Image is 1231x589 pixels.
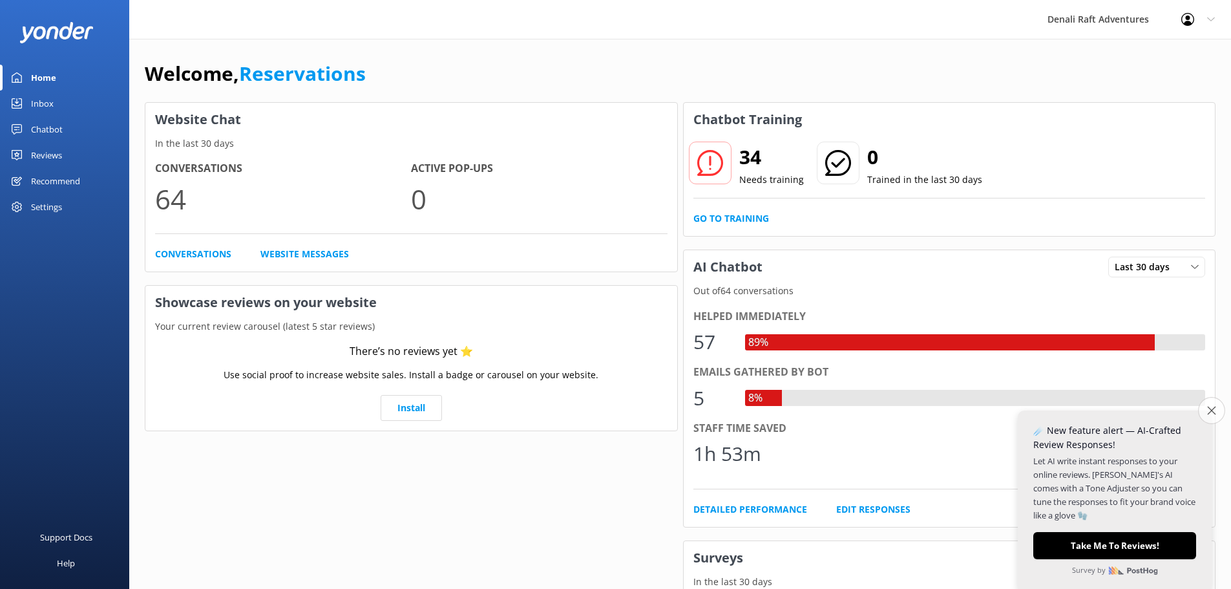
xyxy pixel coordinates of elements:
h3: Showcase reviews on your website [145,286,677,319]
div: 1h 53m [693,438,761,469]
div: Help [57,550,75,576]
a: Website Messages [260,247,349,261]
a: Reservations [239,60,366,87]
p: Needs training [739,173,804,187]
a: Go to Training [693,211,769,226]
h1: Welcome, [145,58,366,89]
p: Use social proof to increase website sales. Install a badge or carousel on your website. [224,368,598,382]
a: Conversations [155,247,231,261]
div: Reviews [31,142,62,168]
div: 89% [745,334,772,351]
a: Edit Responses [836,502,910,517]
div: 5 [693,383,732,414]
h3: Chatbot Training [684,103,812,136]
span: Last 30 days [1115,260,1177,274]
img: yonder-white-logo.png [19,22,94,43]
p: Your current review carousel (latest 5 star reviews) [145,319,677,334]
h2: 0 [867,142,982,173]
div: Helped immediately [693,308,1206,325]
div: Inbox [31,91,54,116]
div: Staff time saved [693,420,1206,437]
div: Settings [31,194,62,220]
div: There’s no reviews yet ⭐ [350,343,473,360]
p: Trained in the last 30 days [867,173,982,187]
div: Support Docs [40,524,92,550]
p: 64 [155,177,411,220]
h3: Website Chat [145,103,677,136]
a: Install [381,395,442,421]
p: In the last 30 days [145,136,677,151]
p: In the last 30 days [684,575,1215,589]
div: 57 [693,327,732,358]
div: Emails gathered by bot [693,364,1206,381]
h4: Active Pop-ups [411,160,667,177]
div: 8% [745,390,766,407]
h3: Surveys [684,541,1215,575]
div: Recommend [31,168,80,194]
div: Chatbot [31,116,63,142]
p: Out of 64 conversations [684,284,1215,298]
a: Detailed Performance [693,502,807,517]
h2: 34 [739,142,804,173]
h4: Conversations [155,160,411,177]
p: 0 [411,177,667,220]
h3: AI Chatbot [684,250,772,284]
div: Home [31,65,56,91]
